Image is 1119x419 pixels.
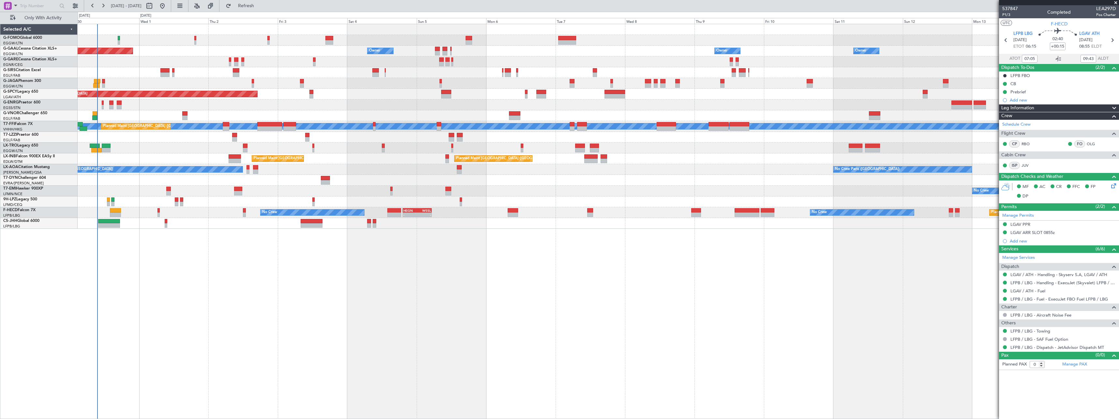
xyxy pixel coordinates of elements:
[3,138,20,143] a: EGLF/FAB
[3,90,38,94] a: G-SPCYLegacy 650
[403,209,417,212] div: HEGN
[1001,352,1008,359] span: Pax
[1001,245,1018,253] span: Services
[1072,184,1080,190] span: FFC
[403,213,417,217] div: -
[3,68,41,72] a: G-SIRSCitation Excel
[3,111,19,115] span: G-VNOR
[1074,140,1085,147] div: FO
[3,68,16,72] span: G-SIRS
[855,46,866,56] div: Owner
[417,209,431,212] div: WSSL
[3,57,18,61] span: G-GARE
[1001,319,1016,327] span: Others
[1010,296,1108,302] a: LFPB / LBG - Fuel - ExecuJet FBO Fuel LFPB / LBG
[3,170,42,175] a: [PERSON_NAME]/QSA
[232,4,260,8] span: Refresh
[1047,9,1071,16] div: Completed
[456,154,559,163] div: Planned Maint [GEOGRAPHIC_DATA] ([GEOGRAPHIC_DATA])
[254,154,316,163] div: Planned Maint [GEOGRAPHIC_DATA]
[3,213,20,218] a: LFPB/LBG
[1026,43,1036,50] span: 06:15
[1009,55,1020,62] span: ATOT
[1079,37,1093,43] span: [DATE]
[1002,361,1027,368] label: Planned PAX
[70,18,139,24] div: Tue 30
[278,18,347,24] div: Fri 3
[716,46,727,56] div: Owner
[694,18,764,24] div: Thu 9
[3,79,18,83] span: G-JAGA
[1001,203,1017,211] span: Permits
[1010,230,1055,235] div: LGAV ARR SLOT 0855z
[1010,81,1016,86] div: CB
[3,47,57,51] a: G-GAALCessna Citation XLS+
[1013,37,1027,43] span: [DATE]
[1022,55,1037,63] input: --:--
[1001,104,1034,112] span: Leg Information
[3,101,19,104] span: G-ENRG
[3,36,42,40] a: G-FOMOGlobal 6000
[1001,303,1017,311] span: Charter
[3,192,22,196] a: LFMN/NCE
[3,208,36,212] a: F-HECDFalcon 7X
[1001,130,1025,137] span: Flight Crew
[556,18,625,24] div: Tue 7
[1009,140,1020,147] div: CP
[103,121,206,131] div: Planned Maint [GEOGRAPHIC_DATA] ([GEOGRAPHIC_DATA])
[764,18,833,24] div: Fri 10
[1096,351,1105,358] span: (0/0)
[1062,361,1087,368] a: Manage PAX
[1010,280,1116,286] a: LFPB / LBG - Handling - ExecuJet (Skyvalet) LFPB / LBG
[140,13,151,19] div: [DATE]
[3,122,33,126] a: T7-FFIFalcon 7X
[3,148,23,153] a: EGGW/LTN
[3,122,15,126] span: T7-FFI
[1002,121,1031,128] a: Schedule Crew
[1002,212,1034,219] a: Manage Permits
[3,105,21,110] a: EGSS/STN
[79,13,90,19] div: [DATE]
[1013,43,1024,50] span: ETOT
[3,95,21,100] a: LGAV/ATH
[3,219,17,223] span: CS-JHH
[20,1,57,11] input: Trip Number
[3,144,38,147] a: LX-TROLegacy 650
[3,197,37,201] a: 9H-LPZLegacy 500
[1001,64,1034,71] span: Dispatch To-Dos
[3,101,40,104] a: G-ENRGPraetor 600
[3,202,22,207] a: LFMD/CEQ
[1009,162,1020,169] div: ISP
[1010,238,1116,244] div: Add new
[17,16,69,20] span: Only With Activity
[625,18,694,24] div: Wed 8
[1081,55,1096,63] input: --:--
[3,181,44,186] a: EVRA/[PERSON_NAME]
[3,187,16,191] span: T7-EMI
[1001,263,1019,271] span: Dispatch
[3,57,57,61] a: G-GARECessna Citation XLS+
[1087,141,1101,147] a: OLG
[3,219,39,223] a: CS-JHHGlobal 6000
[7,13,71,23] button: Only With Activity
[1001,151,1026,159] span: Cabin Crew
[3,84,23,89] a: EGGW/LTN
[3,159,22,164] a: EDLW/DTM
[3,165,50,169] a: LX-AOACitation Mustang
[1056,184,1062,190] span: CR
[3,47,18,51] span: G-GAAL
[262,208,277,217] div: No Crew
[1013,31,1033,37] span: LFPB LBG
[1010,336,1068,342] a: LFPB / LBG - SAF Fuel Option
[903,18,972,24] div: Sun 12
[1096,5,1116,12] span: LEA297D
[3,165,18,169] span: LX-AOA
[3,133,17,137] span: T7-LZZI
[417,213,431,217] div: -
[972,18,1041,24] div: Mon 13
[1001,173,1063,180] span: Dispatch Checks and Weather
[3,176,18,180] span: T7-DYN
[1079,31,1100,37] span: LGAV ATH
[1079,43,1090,50] span: 08:55
[1022,193,1028,200] span: DP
